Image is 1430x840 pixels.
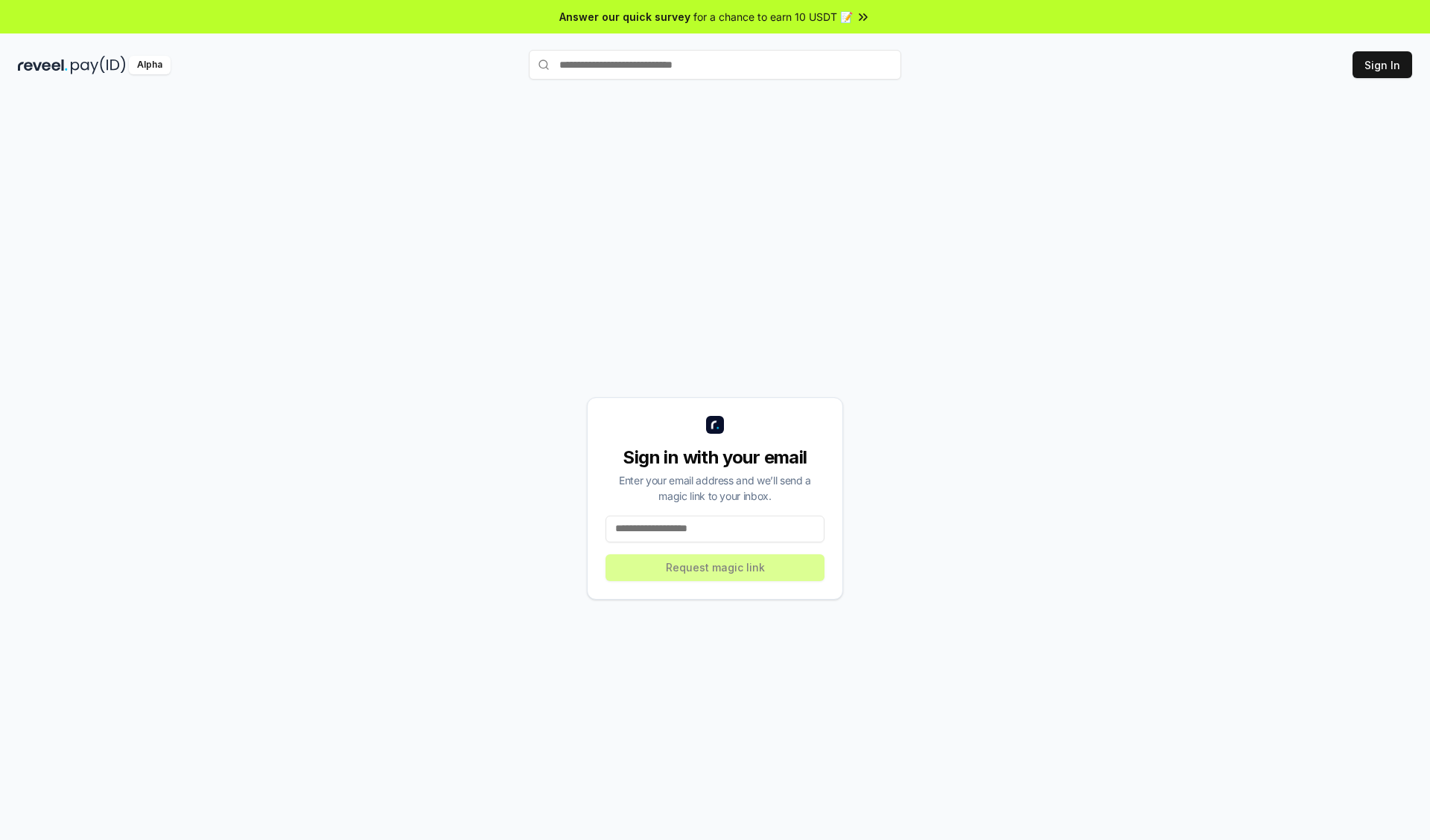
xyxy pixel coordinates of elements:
div: Alpha [129,56,171,74]
button: Sign In [1353,51,1412,78]
img: pay_id [71,56,126,74]
span: for a chance to earn 10 USDT 📝 [693,9,853,25]
img: reveel_dark [18,56,68,74]
div: Sign in with your email [606,446,824,469]
span: Answer our quick survey [559,9,690,25]
img: logo_small [706,416,724,434]
div: Enter your email address and we’ll send a magic link to your inbox. [606,472,824,504]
